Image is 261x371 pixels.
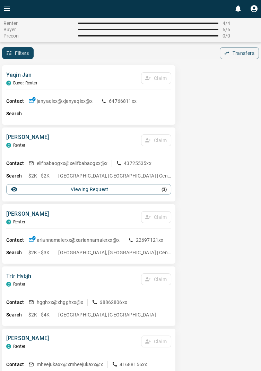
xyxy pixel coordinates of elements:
div: condos.ca [6,344,11,349]
button: Viewing Request(3) [6,184,171,195]
p: Buyer, Renter [13,81,37,85]
div: condos.ca [6,81,11,85]
p: ariannamaierxx@x ariannamaierxx@x [37,237,120,244]
div: condos.ca [6,143,11,148]
span: Precon [3,33,74,39]
p: [GEOGRAPHIC_DATA], [GEOGRAPHIC_DATA] [58,311,156,318]
p: [PERSON_NAME] [6,210,49,218]
p: $2K - $4K [28,311,50,318]
p: Contact [6,299,28,306]
p: [PERSON_NAME] [6,334,49,343]
p: $2K - $2K [28,172,50,179]
p: $2K - $3K [28,249,50,256]
button: Profile [247,2,261,16]
div: condos.ca [6,220,11,224]
p: mheejukaxx@x mheejukaxx@x [37,361,103,368]
p: Search [6,311,28,319]
p: Search [6,110,28,117]
div: Viewing Request [11,186,167,193]
p: Trtr Hvbjh [6,272,32,280]
p: 68862806xx [99,299,127,306]
p: [GEOGRAPHIC_DATA], [GEOGRAPHIC_DATA] | Central [58,249,171,256]
div: condos.ca [6,282,11,287]
p: Search [6,249,28,256]
p: Contact [6,237,28,244]
p: janyaqixx@x janyaqixx@x [37,98,93,105]
button: Filters [2,47,34,59]
p: [PERSON_NAME] [6,133,49,141]
button: Transfers [220,47,259,59]
span: 4 / 4 [223,20,258,26]
p: [GEOGRAPHIC_DATA], [GEOGRAPHIC_DATA] | Central [58,172,171,179]
span: 0 / 0 [223,33,258,39]
p: 64766811xx [109,98,137,105]
p: Renter [13,220,25,224]
p: Yaqin Jan [6,71,37,79]
p: Contact [6,98,28,105]
p: hgghxx@x hgghxx@x [37,299,83,306]
p: 22697121xx [136,237,164,244]
span: Renter [3,20,74,26]
p: Contact [6,160,28,167]
span: 6 / 6 [223,27,258,32]
p: ( 3 ) [162,186,167,192]
p: Contact [6,361,28,368]
p: Renter [13,282,25,287]
span: Buyer [3,27,74,32]
p: Renter [13,344,25,349]
p: elifbabaogxx@x elifbabaogxx@x [37,160,107,167]
p: 41688156xx [120,361,147,368]
p: Renter [13,143,25,148]
p: Search [6,172,28,180]
p: 43725535xx [124,160,151,167]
